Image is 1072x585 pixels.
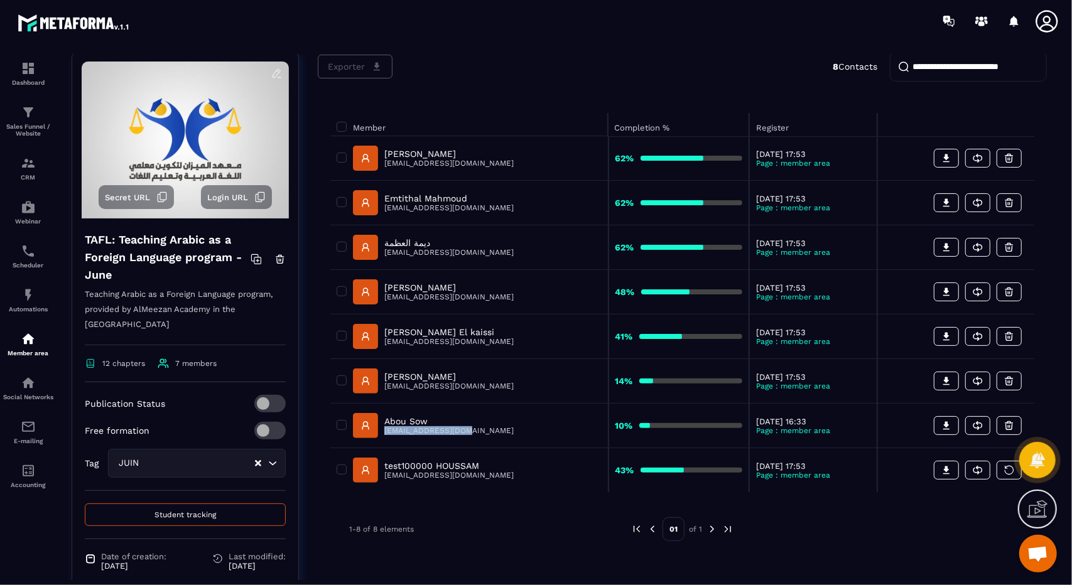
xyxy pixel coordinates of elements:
th: Member [330,113,609,136]
img: logo [18,11,131,34]
p: [PERSON_NAME] [384,282,514,292]
span: Last modified: [229,552,286,561]
p: [PERSON_NAME] [384,149,514,159]
span: Secret URL [105,193,150,202]
a: formationformationSales Funnel / Website [3,95,53,146]
p: Tag [85,458,99,468]
img: next [722,523,734,535]
img: next [707,523,718,535]
img: prev [631,523,642,535]
img: automations [21,287,36,303]
p: Emtithal Mahmoud [384,193,514,203]
a: formationformationDashboard [3,51,53,95]
img: accountant [21,463,36,478]
span: Student tracking [154,510,216,519]
strong: 48% [615,287,635,297]
img: email [21,419,36,434]
strong: 8 [833,62,838,72]
strong: 14% [615,376,633,386]
p: [DATE] 17:53 [756,372,870,382]
p: [DATE] [101,561,166,571]
p: [EMAIL_ADDRESS][DOMAIN_NAME] [384,292,514,301]
div: Search for option [108,449,286,478]
p: [PERSON_NAME] El kaissi [384,327,514,337]
input: Search for option [142,456,254,470]
p: [EMAIL_ADDRESS][DOMAIN_NAME] [384,159,514,168]
p: Free formation [85,426,149,436]
p: Contacts [833,62,877,72]
p: Dashboard [3,79,53,86]
img: background [82,62,289,218]
a: formationformationCRM [3,146,53,190]
span: 7 members [175,359,217,368]
p: [PERSON_NAME] [384,372,514,382]
p: [EMAIL_ADDRESS][DOMAIN_NAME] [384,248,514,257]
p: Page : member area [756,159,870,168]
p: E-mailing [3,437,53,444]
p: [DATE] 17:53 [756,283,870,292]
p: Teaching Arabic as a Foreign Language program, provided by AlMeezan Academy in the [GEOGRAPHIC_DATA] [85,287,286,345]
p: of 1 [689,524,702,534]
button: Login URL [201,185,272,209]
p: Accounting [3,481,53,488]
p: Abou Sow [384,416,514,426]
p: Page : member area [756,471,870,480]
p: Page : member area [756,292,870,301]
button: Secret URL [99,185,174,209]
p: Publication Status [85,399,165,409]
p: [EMAIL_ADDRESS][DOMAIN_NAME] [384,382,514,390]
img: formation [21,61,36,76]
button: Clear Selected [255,459,261,468]
img: automations [21,331,36,346]
img: scheduler [21,244,36,259]
img: automations [21,200,36,215]
p: Page : member area [756,248,870,257]
p: Member area [3,350,53,357]
a: schedulerschedulerScheduler [3,234,53,278]
strong: 43% [615,465,634,475]
span: 12 chapters [102,359,145,368]
span: JUIN [116,456,142,470]
a: Emtithal Mahmoud[EMAIL_ADDRESS][DOMAIN_NAME] [353,190,514,215]
p: Webinar [3,218,53,225]
p: [DATE] 17:53 [756,194,870,203]
p: [EMAIL_ADDRESS][DOMAIN_NAME] [384,471,514,480]
a: automationsautomationsWebinar [3,190,53,234]
p: [DATE] 17:53 [756,461,870,471]
p: [DATE] [229,561,286,571]
p: CRM [3,174,53,181]
a: automationsautomationsMember area [3,322,53,366]
span: Login URL [207,193,248,202]
a: emailemailE-mailing [3,410,53,454]
a: [PERSON_NAME] El kaissi[EMAIL_ADDRESS][DOMAIN_NAME] [353,324,514,349]
img: formation [21,105,36,120]
p: Sales Funnel / Website [3,123,53,137]
img: prev [647,523,658,535]
span: Date of creation: [101,552,166,561]
p: [DATE] 17:53 [756,239,870,248]
th: Completion % [609,113,749,136]
a: test100000 HOUSSAM[EMAIL_ADDRESS][DOMAIN_NAME] [353,458,514,483]
p: Page : member area [756,203,870,212]
p: [EMAIL_ADDRESS][DOMAIN_NAME] [384,426,514,435]
p: [DATE] 17:53 [756,149,870,159]
p: [DATE] 16:33 [756,417,870,426]
p: [EMAIL_ADDRESS][DOMAIN_NAME] [384,337,514,346]
p: Page : member area [756,382,870,390]
strong: 62% [615,242,634,252]
p: ديمة العظمة [384,238,514,248]
a: accountantaccountantAccounting [3,454,53,498]
strong: 10% [615,421,633,431]
a: social-networksocial-networkSocial Networks [3,366,53,410]
p: test100000 HOUSSAM [384,461,514,471]
a: [PERSON_NAME][EMAIL_ADDRESS][DOMAIN_NAME] [353,279,514,304]
a: ديمة العظمة[EMAIL_ADDRESS][DOMAIN_NAME] [353,235,514,260]
strong: 62% [615,198,634,208]
strong: 41% [615,331,633,341]
p: Social Networks [3,394,53,400]
h4: TAFL: Teaching Arabic as a Foreign Language program - June [85,231,251,284]
a: [PERSON_NAME][EMAIL_ADDRESS][DOMAIN_NAME] [353,146,514,171]
p: 1-8 of 8 elements [349,525,414,534]
a: automationsautomationsAutomations [3,278,53,322]
a: [PERSON_NAME][EMAIL_ADDRESS][DOMAIN_NAME] [353,368,514,394]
